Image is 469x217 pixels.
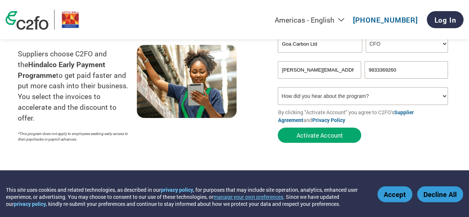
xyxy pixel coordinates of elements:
input: Invalid Email format [278,61,361,79]
input: Your company name* [278,35,362,53]
a: privacy policy [14,200,46,207]
div: This site uses cookies and related technologies, as described in our , for purposes that may incl... [6,186,367,207]
button: manage your own preferences [214,193,283,200]
select: Title/Role [366,35,447,53]
input: Phone* [364,61,447,79]
a: Supplier Agreement [278,109,413,124]
a: privacy policy [161,186,193,193]
div: Inavlid Email Address [278,79,361,84]
a: Log In [427,11,463,28]
a: [PHONE_NUMBER] [353,15,418,24]
img: c2fo logo [6,11,49,30]
img: supply chain worker [137,45,237,118]
div: Inavlid Phone Number [364,79,447,84]
a: Privacy Policy [312,116,345,124]
button: Activate Account [278,128,361,143]
div: Invalid company name or company name is too long [278,53,447,58]
p: By clicking "Activate Account" you agree to C2FO's and [278,108,451,124]
img: Hindalco [60,10,80,30]
button: Accept [377,186,412,202]
p: Suppliers choose C2FO and the to get paid faster and put more cash into their business. You selec... [18,49,137,124]
strong: Hindalco Early Payment Programme [18,60,105,80]
button: Decline All [417,186,463,202]
p: *This program does not apply to employees seeking early access to their paychecks or payroll adva... [18,131,129,142]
